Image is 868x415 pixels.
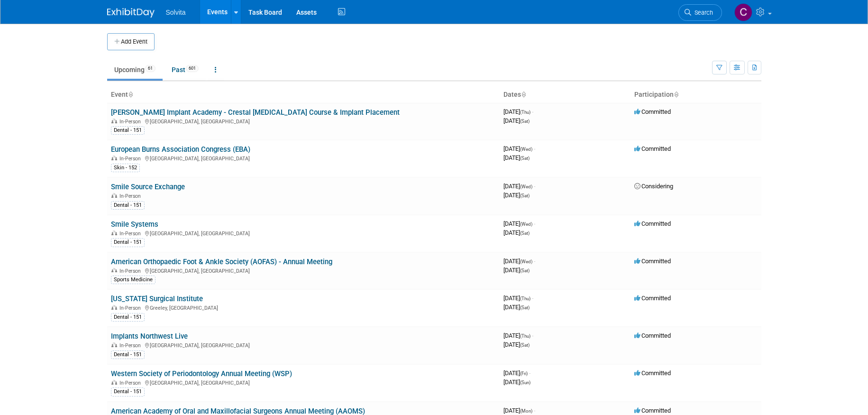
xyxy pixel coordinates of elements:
[186,65,199,72] span: 601
[503,341,530,348] span: [DATE]
[111,258,332,266] a: American Orthopaedic Foot & Ankle Society (AOFAS) - Annual Meeting
[521,91,526,98] a: Sort by Start Date
[166,9,186,16] span: Solvita
[503,229,530,236] span: [DATE]
[111,276,155,284] div: Sports Medicine
[119,156,144,162] span: In-Person
[111,341,496,349] div: [GEOGRAPHIC_DATA], [GEOGRAPHIC_DATA]
[111,305,117,310] img: In-Person Event
[111,268,117,273] img: In-Person Event
[630,87,761,103] th: Participation
[634,295,671,302] span: Committed
[520,147,532,152] span: (Wed)
[534,145,535,152] span: -
[503,295,533,302] span: [DATE]
[634,258,671,265] span: Committed
[520,268,530,273] span: (Sat)
[164,61,206,79] a: Past601
[128,91,133,98] a: Sort by Event Name
[119,380,144,386] span: In-Person
[634,407,671,414] span: Committed
[534,183,535,190] span: -
[520,231,530,236] span: (Sat)
[503,145,535,152] span: [DATE]
[529,369,530,377] span: -
[111,145,250,154] a: European Burns Association Congress (EBA)
[500,87,630,103] th: Dates
[111,387,145,396] div: Dental - 151
[520,305,530,310] span: (Sat)
[503,258,535,265] span: [DATE]
[111,238,145,247] div: Dental - 151
[634,145,671,152] span: Committed
[145,65,155,72] span: 61
[111,183,185,191] a: Smile Source Exchange
[678,4,722,21] a: Search
[119,231,144,237] span: In-Person
[111,108,400,117] a: [PERSON_NAME] Implant Academy - Crestal [MEDICAL_DATA] Course & Implant Placement
[111,350,145,359] div: Dental - 151
[111,295,203,303] a: [US_STATE] Surgical Institute
[634,220,671,227] span: Committed
[534,220,535,227] span: -
[111,117,496,125] div: [GEOGRAPHIC_DATA], [GEOGRAPHIC_DATA]
[503,369,530,377] span: [DATE]
[520,119,530,124] span: (Sat)
[520,184,532,189] span: (Wed)
[111,193,117,198] img: In-Person Event
[111,156,117,160] img: In-Person Event
[532,108,533,115] span: -
[734,3,752,21] img: Cindy Miller
[111,229,496,237] div: [GEOGRAPHIC_DATA], [GEOGRAPHIC_DATA]
[532,332,533,339] span: -
[111,267,496,274] div: [GEOGRAPHIC_DATA], [GEOGRAPHIC_DATA]
[532,295,533,302] span: -
[503,154,530,161] span: [DATE]
[111,154,496,162] div: [GEOGRAPHIC_DATA], [GEOGRAPHIC_DATA]
[520,371,528,376] span: (Fri)
[503,117,530,124] span: [DATE]
[534,407,535,414] span: -
[503,304,530,311] span: [DATE]
[111,369,292,378] a: Western Society of Periodontology Annual Meeting (WSP)
[111,220,158,229] a: Smile Systems
[119,119,144,125] span: In-Person
[634,369,671,377] span: Committed
[107,87,500,103] th: Event
[634,183,673,190] span: Considering
[634,108,671,115] span: Committed
[503,108,533,115] span: [DATE]
[503,378,530,386] span: [DATE]
[119,193,144,199] span: In-Person
[520,380,530,385] span: (Sun)
[119,268,144,274] span: In-Person
[111,332,188,341] a: Implants Northwest Live
[503,332,533,339] span: [DATE]
[503,220,535,227] span: [DATE]
[111,231,117,235] img: In-Person Event
[503,183,535,190] span: [DATE]
[520,296,530,301] span: (Thu)
[111,119,117,123] img: In-Person Event
[520,342,530,348] span: (Sat)
[107,8,155,18] img: ExhibitDay
[107,33,155,50] button: Add Event
[119,342,144,349] span: In-Person
[111,342,117,347] img: In-Person Event
[119,305,144,311] span: In-Person
[111,126,145,135] div: Dental - 151
[520,333,530,339] span: (Thu)
[111,304,496,311] div: Greeley, [GEOGRAPHIC_DATA]
[534,258,535,265] span: -
[634,332,671,339] span: Committed
[107,61,163,79] a: Upcoming61
[520,193,530,198] span: (Sat)
[111,378,496,386] div: [GEOGRAPHIC_DATA], [GEOGRAPHIC_DATA]
[111,201,145,210] div: Dental - 151
[520,110,530,115] span: (Thu)
[520,221,532,227] span: (Wed)
[520,259,532,264] span: (Wed)
[520,156,530,161] span: (Sat)
[111,313,145,322] div: Dental - 151
[503,192,530,199] span: [DATE]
